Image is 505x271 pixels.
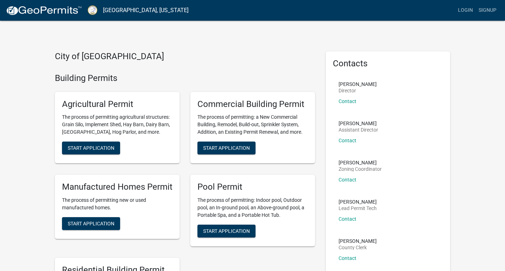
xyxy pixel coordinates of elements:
h4: Building Permits [55,73,315,83]
p: [PERSON_NAME] [339,82,377,87]
p: [PERSON_NAME] [339,160,382,165]
p: County Clerk [339,245,377,250]
button: Start Application [197,142,256,154]
a: Signup [476,4,499,17]
h5: Contacts [333,58,443,69]
a: Contact [339,138,356,143]
span: Start Application [203,145,250,151]
p: [PERSON_NAME] [339,199,377,204]
p: Assistant Director [339,127,378,132]
p: Director [339,88,377,93]
p: [PERSON_NAME] [339,239,377,244]
button: Start Application [62,142,120,154]
p: [PERSON_NAME] [339,121,378,126]
span: Start Application [203,228,250,234]
a: [GEOGRAPHIC_DATA], [US_STATE] [103,4,189,16]
h4: City of [GEOGRAPHIC_DATA] [55,51,315,62]
h5: Agricultural Permit [62,99,172,109]
span: Start Application [68,221,114,226]
p: The process of permitting new or used manufactured homes. [62,196,172,211]
h5: Manufactured Homes Permit [62,182,172,192]
a: Contact [339,177,356,183]
span: Start Application [68,145,114,151]
h5: Pool Permit [197,182,308,192]
img: Putnam County, Georgia [88,5,97,15]
a: Contact [339,216,356,222]
p: Zoning Coordinator [339,167,382,172]
a: Contact [339,98,356,104]
button: Start Application [197,225,256,237]
a: Login [455,4,476,17]
a: Contact [339,255,356,261]
h5: Commercial Building Permit [197,99,308,109]
p: The process of permitting agricultural structures: Grain Silo, Implement Shed, Hay Barn, Dairy Ba... [62,113,172,136]
p: The process of permitting: Indoor pool, Outdoor pool, an In-ground pool, an Above-ground pool, a ... [197,196,308,219]
button: Start Application [62,217,120,230]
p: Lead Permit Tech [339,206,377,211]
p: The process of permitting: a New Commercial Building, Remodel, Build-out, Sprinkler System, Addit... [197,113,308,136]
